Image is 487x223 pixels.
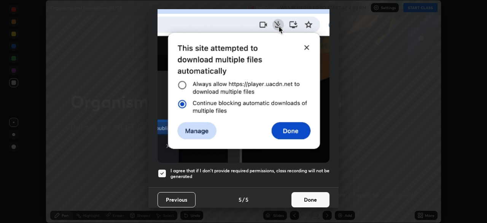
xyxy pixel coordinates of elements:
h4: 5 [239,196,242,204]
h5: I agree that if I don't provide required permissions, class recording will not be generated [170,168,329,180]
h4: 5 [245,196,248,204]
h4: / [242,196,245,204]
button: Done [291,192,329,207]
button: Previous [158,192,196,207]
